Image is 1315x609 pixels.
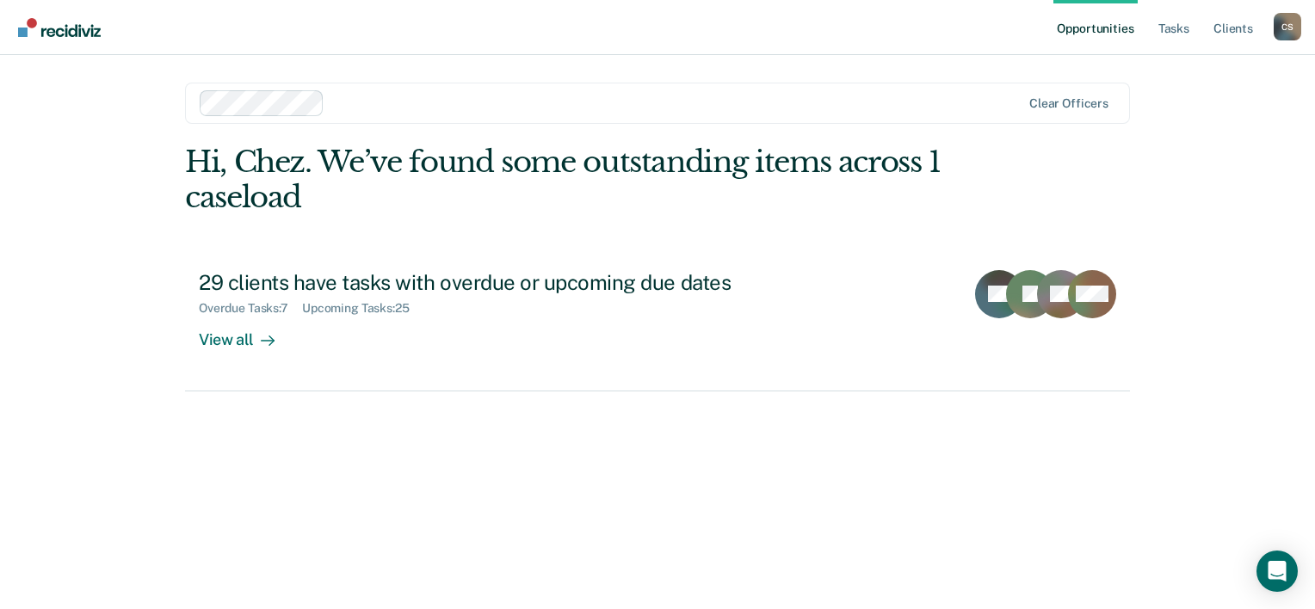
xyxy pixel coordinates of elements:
div: Hi, Chez. We’ve found some outstanding items across 1 caseload [185,145,941,215]
div: C S [1274,13,1301,40]
div: 29 clients have tasks with overdue or upcoming due dates [199,270,803,295]
div: Upcoming Tasks : 25 [302,301,423,316]
div: Overdue Tasks : 7 [199,301,302,316]
div: Open Intercom Messenger [1256,551,1298,592]
a: 29 clients have tasks with overdue or upcoming due datesOverdue Tasks:7Upcoming Tasks:25View all [185,256,1130,391]
img: Recidiviz [18,18,101,37]
button: Profile dropdown button [1274,13,1301,40]
div: Clear officers [1029,96,1108,111]
div: View all [199,316,295,349]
